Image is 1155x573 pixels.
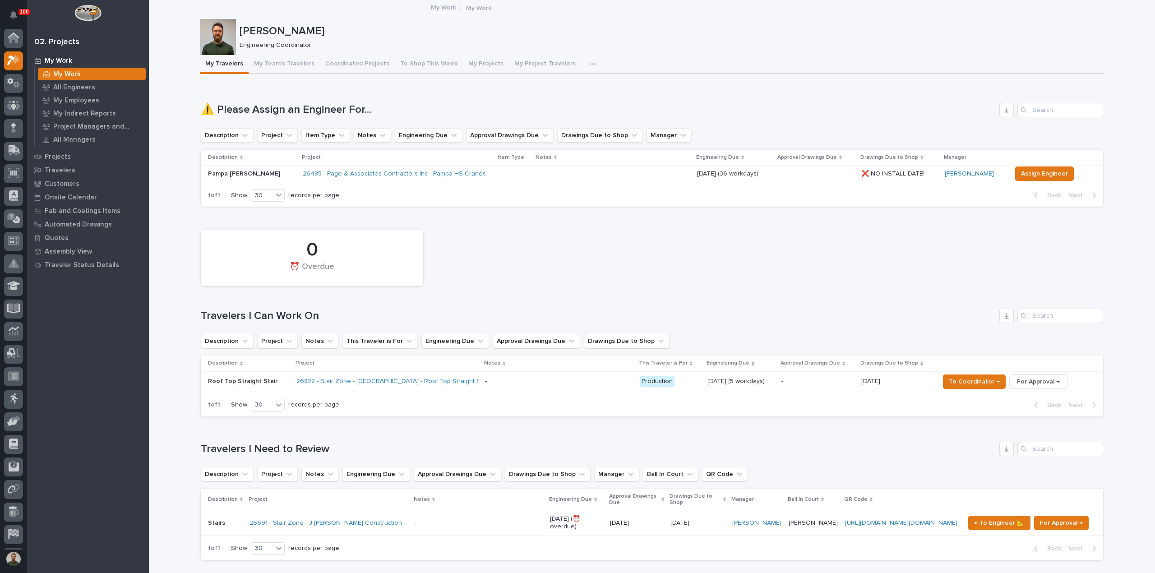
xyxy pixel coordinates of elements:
[35,81,149,93] a: All Engineers
[509,55,581,74] button: My Project Travelers
[35,133,149,146] a: All Managers
[251,400,273,410] div: 30
[301,467,339,481] button: Notes
[45,207,120,215] p: Fab and Coatings Items
[1042,401,1061,409] span: Back
[431,2,456,12] a: My Work
[974,518,1025,528] span: ← To Engineer 📐
[251,191,273,200] div: 30
[11,11,23,25] div: Notifications100
[45,166,75,175] p: Travelers
[35,68,149,80] a: My Work
[1065,545,1103,553] button: Next
[288,401,339,409] p: records per page
[257,467,298,481] button: Project
[257,128,298,143] button: Project
[778,170,854,178] p: -
[201,166,1103,182] tr: Pampa [PERSON_NAME]26485 - Page & Associates Contractors Inc - Pampa HS Cranes -- [DATE] (36 work...
[45,234,69,242] p: Quotes
[1017,309,1103,323] div: Search
[1068,191,1088,199] span: Next
[45,221,112,229] p: Automated Drawings
[707,358,749,368] p: Engineering Due
[789,519,838,527] p: [PERSON_NAME]
[781,378,855,385] p: -
[296,378,490,385] a: 26822 - Stair Zone - [GEOGRAPHIC_DATA] - Roof Top Straight Stair
[27,204,149,217] a: Fab and Coatings Items
[27,245,149,258] a: Assembly View
[949,376,1000,387] span: To Coordinator →
[249,519,451,527] a: 26691 - Stair Zone - J [PERSON_NAME] Construction - LRI Warehouse
[670,491,721,508] p: Drawings Due to Shop
[1065,401,1103,409] button: Next
[1065,191,1103,199] button: Next
[208,378,289,385] p: Roof Top Straight Stair
[463,55,509,74] button: My Projects
[670,518,691,527] p: [DATE]
[732,519,781,527] a: [PERSON_NAME]
[288,545,339,552] p: records per page
[201,185,227,207] p: 1 of 1
[302,152,321,162] p: Project
[557,128,643,143] button: Drawings Due to Shop
[4,550,23,568] button: users-avatar
[27,217,149,231] a: Automated Drawings
[296,358,314,368] p: Project
[35,94,149,106] a: My Employees
[536,152,552,162] p: Notes
[201,128,254,143] button: Description
[208,170,296,178] p: Pampa [PERSON_NAME]
[484,358,500,368] p: Notes
[415,519,416,527] div: -
[1027,401,1065,409] button: Back
[702,467,748,481] button: QR Code
[1015,166,1074,181] button: Assign Engineer
[860,152,918,162] p: Drawings Due to Shop
[4,5,23,24] button: Notifications
[1017,442,1103,456] input: Search
[1042,191,1061,199] span: Back
[584,334,670,348] button: Drawings Due to Shop
[45,248,92,256] p: Assembly View
[536,170,538,178] div: -
[231,192,247,199] p: Show
[27,150,149,163] a: Projects
[301,128,350,143] button: Item Type
[498,152,524,162] p: Item Type
[201,537,227,559] p: 1 of 1
[34,37,79,47] div: 02. Projects
[845,520,957,526] a: [URL][DOMAIN_NAME][DOMAIN_NAME]
[1034,516,1089,530] button: For Approval →
[208,494,238,504] p: Description
[421,334,489,348] button: Engineering Due
[45,153,71,161] p: Projects
[20,9,29,15] p: 100
[1068,545,1088,553] span: Next
[249,55,320,74] button: My Team's Travelers
[493,334,580,348] button: Approval Drawings Due
[208,519,242,527] p: Stairs
[201,310,996,323] h1: Travelers I Can Work On
[53,97,99,105] p: My Employees
[45,261,119,269] p: Traveler Status Details
[777,152,837,162] p: Approval Drawings Due
[1027,191,1065,199] button: Back
[640,376,675,387] div: Production
[1021,168,1068,179] span: Assign Engineer
[288,192,339,199] p: records per page
[35,120,149,133] a: Project Managers and Engineers
[231,401,247,409] p: Show
[731,494,754,504] p: Manager
[208,358,238,368] p: Description
[249,494,268,504] p: Project
[240,25,1101,38] p: [PERSON_NAME]
[35,107,149,120] a: My Indirect Reports
[844,494,868,504] p: QR Code
[342,334,418,348] button: This Traveler is For
[968,516,1030,530] button: ← To Engineer 📐
[466,128,554,143] button: Approval Drawings Due
[53,83,95,92] p: All Engineers
[201,103,996,116] h1: ⚠️ Please Assign an Engineer For...
[781,358,840,368] p: Approval Drawings Due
